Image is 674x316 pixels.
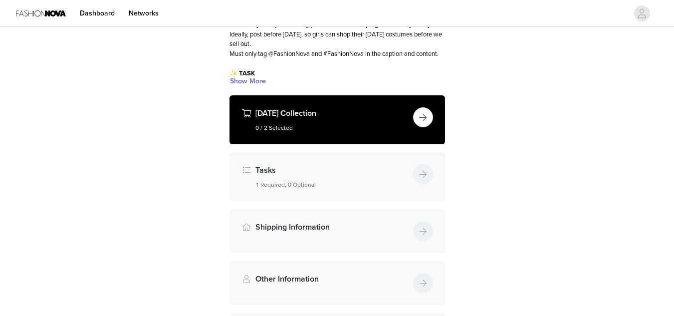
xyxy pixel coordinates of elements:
[229,30,231,38] span: I
[637,5,647,21] div: avatar
[229,50,439,58] span: Must only tag @FashionNova and #FashionNova in the caption and content.
[229,261,445,305] div: Other Information
[229,69,237,77] span: ✨
[255,273,409,285] h4: Other Information
[229,209,445,253] div: Shipping Information
[255,164,409,176] h4: Tasks
[123,2,165,24] a: Networks
[239,69,255,77] span: TASK
[255,180,409,189] h5: 1 Required, 0 Optional
[16,2,66,24] img: Fashion Nova Logo
[255,107,409,119] h4: [DATE] Collection
[74,2,121,24] a: Dashboard
[229,95,445,144] div: Halloween Collection
[255,123,409,132] h5: 0 / 2 Selected
[255,221,409,233] h4: Shipping Information
[229,75,266,87] button: Show More
[229,152,445,201] div: Tasks
[229,30,442,48] span: deally, post before [DATE], so girls can shop their [DATE] costumes before we sell out.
